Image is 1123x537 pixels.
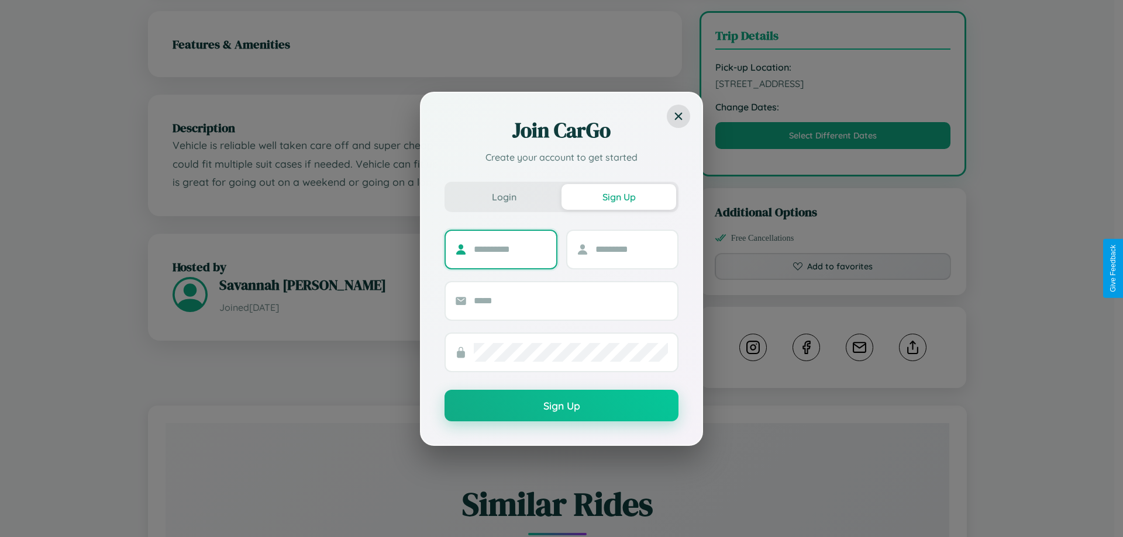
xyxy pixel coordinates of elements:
[1109,245,1117,292] div: Give Feedback
[445,390,678,421] button: Sign Up
[561,184,676,210] button: Sign Up
[445,150,678,164] p: Create your account to get started
[445,116,678,144] h2: Join CarGo
[447,184,561,210] button: Login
